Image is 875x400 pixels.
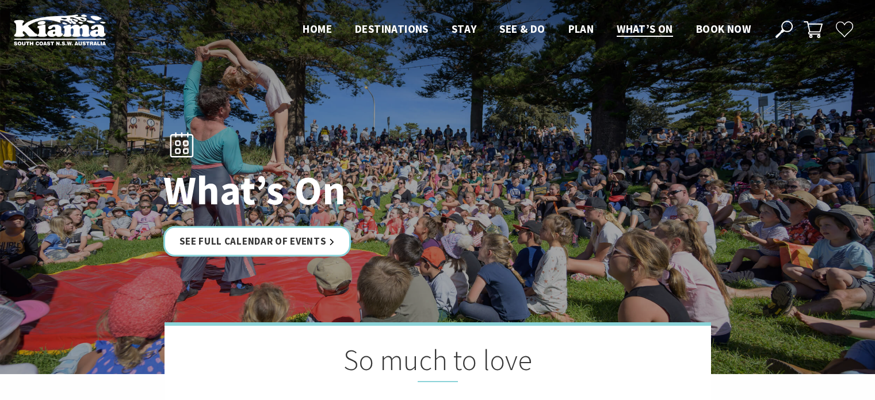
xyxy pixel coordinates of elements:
h1: What’s On [163,168,488,212]
img: Kiama Logo [14,14,106,45]
a: See Full Calendar of Events [163,226,351,257]
span: What’s On [617,22,673,36]
span: Plan [568,22,594,36]
span: Book now [696,22,751,36]
span: Home [303,22,332,36]
span: Stay [452,22,477,36]
span: Destinations [355,22,429,36]
span: See & Do [499,22,545,36]
h2: So much to love [222,343,654,382]
nav: Main Menu [291,20,762,39]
